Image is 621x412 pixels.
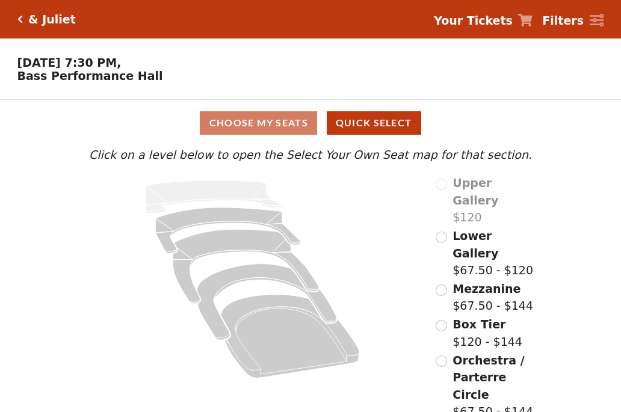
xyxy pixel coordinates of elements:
[542,12,604,29] a: Filters
[145,180,282,214] path: Upper Gallery - Seats Available: 0
[453,354,524,401] span: Orchestra / Parterre Circle
[434,12,533,29] a: Your Tickets
[327,111,421,135] button: Quick Select
[453,176,498,207] span: Upper Gallery
[221,295,360,378] path: Orchestra / Parterre Circle - Seats Available: 35
[453,316,522,350] label: $120 - $144
[453,229,498,260] span: Lower Gallery
[453,227,535,279] label: $67.50 - $120
[156,208,301,253] path: Lower Gallery - Seats Available: 131
[453,280,533,315] label: $67.50 - $144
[86,146,535,164] p: Click on a level below to open the Select Your Own Seat map for that section.
[28,13,76,26] h5: & Juliet
[453,318,505,331] span: Box Tier
[434,14,513,27] strong: Your Tickets
[17,15,23,23] a: Click here to go back to filters
[542,14,584,27] strong: Filters
[453,174,535,226] label: $120
[453,282,521,295] span: Mezzanine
